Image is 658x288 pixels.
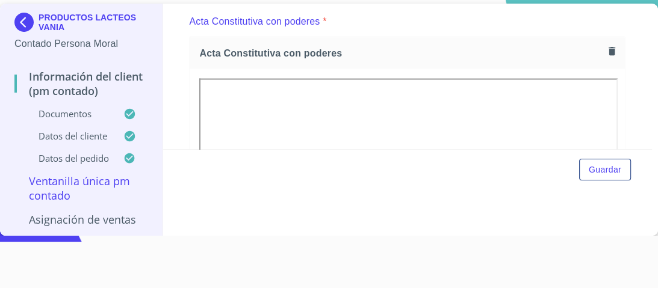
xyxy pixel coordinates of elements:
[14,37,148,51] p: Contado Persona Moral
[14,130,123,142] p: Datos del cliente
[14,13,39,32] img: Docupass spot blue
[579,159,631,181] button: Guardar
[14,174,148,203] p: Ventanilla única PM contado
[14,13,148,37] div: PRODUCTOS LACTEOS VANIA
[199,46,604,59] span: Acta Constitutiva con poderes
[589,162,621,177] span: Guardar
[14,69,148,98] p: Información del Client (PM contado)
[14,212,148,227] p: Asignación de Ventas
[189,14,320,29] p: Acta Constitutiva con poderes
[14,152,123,164] p: Datos del pedido
[14,108,123,120] p: Documentos
[39,13,148,32] p: PRODUCTOS LACTEOS VANIA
